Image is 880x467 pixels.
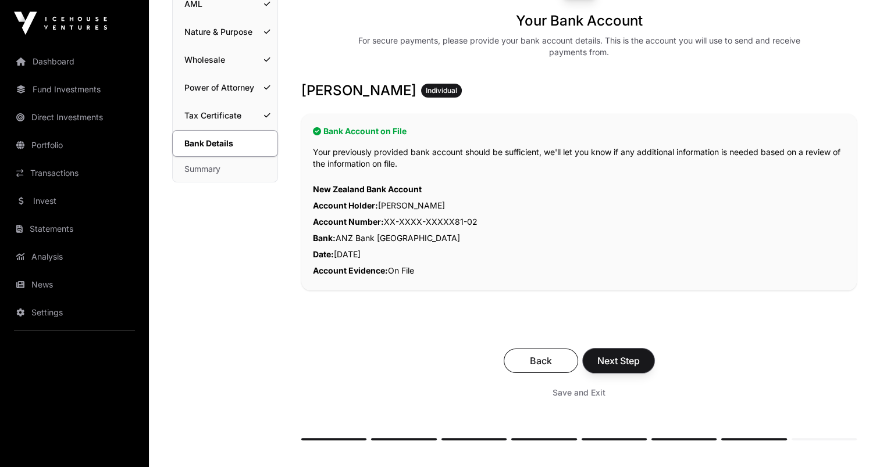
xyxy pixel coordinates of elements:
p: Your previously provided bank account should be sufficient, we'll let you know if any additional ... [313,146,845,170]
button: Back [504,349,578,373]
p: [DATE] [313,246,845,263]
button: Save and Exit [539,382,619,403]
p: ANZ Bank [GEOGRAPHIC_DATA] [313,230,845,246]
a: Analysis [9,244,140,270]
img: Icehouse Ventures Logo [14,12,107,35]
a: Dashboard [9,49,140,74]
a: Tax Certificate [173,103,277,128]
iframe: Chat Widget [822,411,880,467]
a: News [9,272,140,297]
h2: Bank Account on File [313,125,845,137]
a: Settings [9,300,140,325]
span: Next Step [597,354,640,368]
a: Power of Attorney [173,75,277,100]
span: Account Holder: [313,200,378,210]
a: Bank Details [172,130,278,157]
div: For secure payments, please provide your bank account details. This is the account you will use t... [356,35,803,58]
a: Portfolio [9,132,140,158]
span: Date: [313,249,334,259]
a: Wholesale [173,47,277,73]
span: Save and Exit [553,387,605,398]
p: [PERSON_NAME] [313,197,845,214]
span: Back [518,354,564,368]
h1: Your Bank Account [516,12,643,30]
a: Nature & Purpose [173,19,277,45]
a: Direct Investments [9,105,140,130]
span: Bank: [313,233,336,243]
h3: [PERSON_NAME] [301,81,857,100]
a: Statements [9,216,140,242]
a: Fund Investments [9,77,140,102]
span: Individual [426,86,457,95]
p: On File [313,263,845,279]
a: Summary [173,156,277,182]
button: Next Step [583,349,654,373]
a: Transactions [9,160,140,186]
p: XX-XXXX-XXXXX81-02 [313,214,845,230]
span: Account Number: [313,217,384,227]
a: Invest [9,188,140,214]
p: New Zealand Bank Account [313,181,845,197]
span: Account Evidence: [313,265,388,275]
